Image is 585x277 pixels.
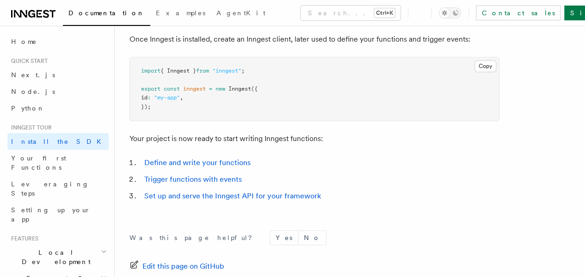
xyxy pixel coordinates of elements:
span: Features [7,235,38,242]
p: Once Inngest is installed, create an Inngest client, later used to define your functions and trig... [129,33,499,46]
a: Define and write your functions [144,158,251,167]
button: Copy [474,60,496,72]
span: Install the SDK [11,138,107,145]
span: Inngest tour [7,124,52,131]
span: const [164,86,180,92]
span: Quick start [7,57,48,65]
span: import [141,68,160,74]
p: Was this page helpful? [129,233,259,242]
button: No [298,231,326,245]
a: Trigger functions with events [144,175,242,184]
span: export [141,86,160,92]
a: Edit this page on GitHub [129,260,224,273]
span: ; [241,68,245,74]
button: Toggle dark mode [439,7,461,18]
a: Home [7,33,109,50]
span: Local Development [7,248,101,266]
a: AgentKit [211,3,271,25]
span: inngest [183,86,206,92]
span: Your first Functions [11,154,66,171]
span: Python [11,105,45,112]
a: Node.js [7,83,109,100]
span: id [141,94,148,101]
span: Leveraging Steps [11,180,89,197]
span: Examples [156,9,205,17]
kbd: Ctrl+K [374,8,395,18]
span: , [180,94,183,101]
span: Inngest [228,86,251,92]
button: Search...Ctrl+K [301,6,400,20]
a: Next.js [7,67,109,83]
a: Setting up your app [7,202,109,228]
span: : [148,94,151,101]
a: Python [7,100,109,117]
span: new [216,86,225,92]
a: Leveraging Steps [7,176,109,202]
span: Node.js [11,88,55,95]
button: Local Development [7,244,109,270]
span: AgentKit [216,9,265,17]
span: Setting up your app [11,206,91,223]
span: ({ [251,86,258,92]
span: Home [11,37,37,46]
span: Next.js [11,71,55,79]
span: from [196,68,209,74]
span: }); [141,104,151,110]
a: Your first Functions [7,150,109,176]
span: { Inngest } [160,68,196,74]
button: Yes [270,231,298,245]
span: "inngest" [212,68,241,74]
span: = [209,86,212,92]
a: Contact sales [476,6,560,20]
a: Examples [150,3,211,25]
a: Install the SDK [7,133,109,150]
a: Set up and serve the Inngest API for your framework [144,191,321,200]
span: Documentation [68,9,145,17]
span: "my-app" [154,94,180,101]
p: Your project is now ready to start writing Inngest functions: [129,132,499,145]
span: Edit this page on GitHub [142,260,224,273]
a: Documentation [63,3,150,26]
